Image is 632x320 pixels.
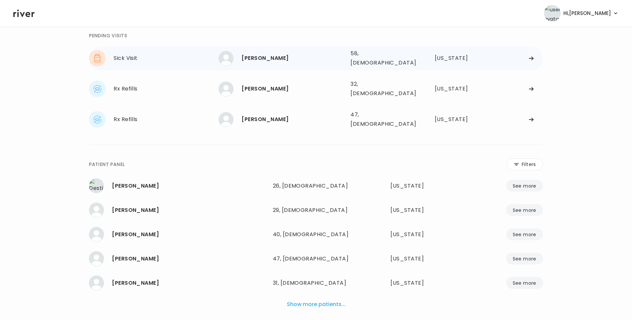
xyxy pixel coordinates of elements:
div: Alabama [435,84,477,93]
div: Texas [435,54,477,63]
img: Patricia Kirkland [219,51,234,66]
button: See more [506,277,543,289]
div: 29, [DEMOGRAPHIC_DATA] [273,206,359,215]
div: Maddison Bell [242,84,345,93]
button: See more [506,204,543,216]
div: 32, [DEMOGRAPHIC_DATA] [350,80,411,98]
button: Show more patients... [284,297,348,312]
div: Sandra Espindola [112,254,268,263]
div: PATIENT PANEL [89,160,125,168]
div: Laura Long [242,115,345,124]
div: 47, [DEMOGRAPHIC_DATA] [273,254,359,263]
div: Alabama [435,115,477,124]
div: Rx Refills [114,115,219,124]
div: 58, [DEMOGRAPHIC_DATA] [350,49,411,68]
div: Florida [390,181,451,191]
div: 26, [DEMOGRAPHIC_DATA] [273,181,359,191]
img: Maddison Bell [219,81,234,96]
button: See more [506,229,543,240]
div: 47, [DEMOGRAPHIC_DATA] [350,110,411,129]
div: Destiny Ford [112,181,268,191]
div: Rx Refills [114,84,219,93]
img: William Whitson [89,275,104,290]
div: LAUREN RODRIGUEZ [112,230,268,239]
div: Tennessee [390,278,451,288]
div: Alabama [390,230,451,239]
img: LAUREN RODRIGUEZ [89,227,104,242]
img: Brianna Barrios [89,203,104,218]
div: Brianna Barrios [112,206,268,215]
div: Sick Visit [114,54,219,63]
span: Hi, [PERSON_NAME] [563,9,611,18]
div: PENDING VISITS [89,32,127,40]
img: user avatar [544,5,561,22]
button: See more [506,253,543,264]
div: Virginia [390,254,451,263]
button: user avatarHi,[PERSON_NAME] [544,5,619,22]
img: Laura Long [219,112,234,127]
button: Filters [507,158,543,170]
button: See more [506,180,543,192]
div: Patricia Kirkland [242,54,345,63]
div: Texas [390,206,451,215]
img: Destiny Ford [89,178,104,193]
div: William Whitson [112,278,268,288]
img: Sandra Espindola [89,251,104,266]
div: 40, [DEMOGRAPHIC_DATA] [273,230,359,239]
div: 31, [DEMOGRAPHIC_DATA] [273,278,359,288]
